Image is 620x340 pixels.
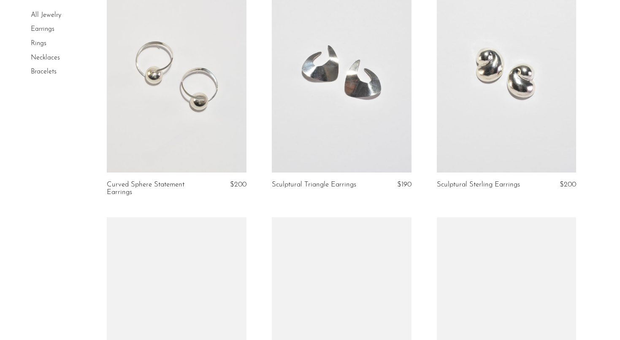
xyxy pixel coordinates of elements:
a: Curved Sphere Statement Earrings [107,181,199,197]
a: Necklaces [31,54,60,61]
a: Sculptural Triangle Earrings [272,181,356,189]
span: $200 [560,181,576,188]
a: Bracelets [31,68,57,75]
span: $200 [230,181,246,188]
span: $190 [397,181,412,188]
a: All Jewelry [31,12,61,19]
a: Rings [31,40,46,47]
a: Sculptural Sterling Earrings [437,181,520,189]
a: Earrings [31,26,54,33]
